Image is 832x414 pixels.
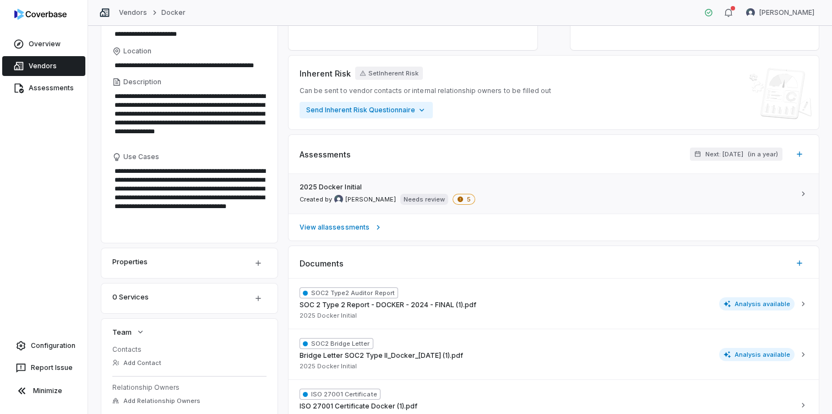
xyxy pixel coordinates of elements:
span: Assessments [29,84,74,92]
a: Assessments [2,78,85,98]
button: Minimize [4,380,83,402]
span: SOC2 Type2 Auditor Report [300,287,398,298]
img: Kim Kambarami avatar [334,195,343,204]
span: 5 [453,194,475,205]
a: Vendors [2,56,85,76]
button: Team [109,322,148,342]
span: [PERSON_NAME] [345,195,396,204]
span: View all assessments [300,223,369,232]
a: Vendors [119,8,147,17]
input: Location [112,58,267,73]
span: Created by [300,195,396,204]
span: Configuration [31,341,75,350]
dt: Contacts [112,345,267,354]
span: ( in a year ) [748,150,778,159]
span: Minimize [33,386,62,395]
span: Inherent Risk [300,68,351,79]
dt: Relationship Owners [112,383,267,392]
input: Website [112,26,248,42]
img: logo-D7KZi-bG.svg [14,9,67,20]
span: Assessments [300,149,351,160]
span: Analysis available [719,297,795,310]
button: SOC2 Type2 Auditor ReportSOC 2 Type 2 Report - DOCKER - 2024 - FINAL (1).pdf2025 Docker InitialAn... [289,279,819,329]
span: 2025 Docker Initial [300,312,357,320]
button: Add Contact [109,353,165,373]
a: Overview [2,34,85,54]
img: Kim Kambarami avatar [746,8,755,17]
a: 2025 Docker InitialCreated by Kim Kambarami avatar[PERSON_NAME]Needs review5 [289,174,819,214]
span: ISO 27001 Certificate [300,389,380,400]
textarea: Use Cases [112,164,267,232]
button: Next: [DATE](in a year) [690,148,782,161]
button: Send Inherent Risk Questionnaire [300,102,433,118]
button: Kim Kambarami avatar[PERSON_NAME] [739,4,821,21]
span: 2025 Docker Initial [300,362,357,371]
textarea: Description [112,89,267,148]
span: Next: [DATE] [705,150,743,159]
span: ISO 27001 Certificate Docker (1).pdf [300,402,417,411]
button: SOC2 Bridge LetterBridge Letter SOC2 Type II_Docker_[DATE] (1).pdf2025 Docker InitialAnalysis ava... [289,329,819,379]
span: Overview [29,40,61,48]
p: Needs review [404,195,445,204]
span: Team [112,327,132,337]
a: View allassessments [289,214,819,241]
span: Documents [300,258,344,269]
span: SOC 2 Type 2 Report - DOCKER - 2024 - FINAL (1).pdf [300,301,476,309]
span: 2025 Docker Initial [300,183,362,192]
span: Add Relationship Owners [123,397,200,405]
a: Docker [161,8,186,17]
button: SetInherent Risk [355,67,423,80]
span: SOC2 Bridge Letter [300,338,373,349]
span: Use Cases [123,152,159,161]
span: Description [123,78,161,86]
span: Location [123,47,151,56]
span: Can be sent to vendor contacts or internal relationship owners to be filled out [300,86,551,95]
span: [PERSON_NAME] [759,8,814,17]
span: Vendors [29,62,57,70]
a: Configuration [4,336,83,356]
button: Report Issue [4,358,83,378]
span: Report Issue [31,363,73,372]
span: Bridge Letter SOC2 Type II_Docker_[DATE] (1).pdf [300,351,463,360]
span: Analysis available [719,348,795,361]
